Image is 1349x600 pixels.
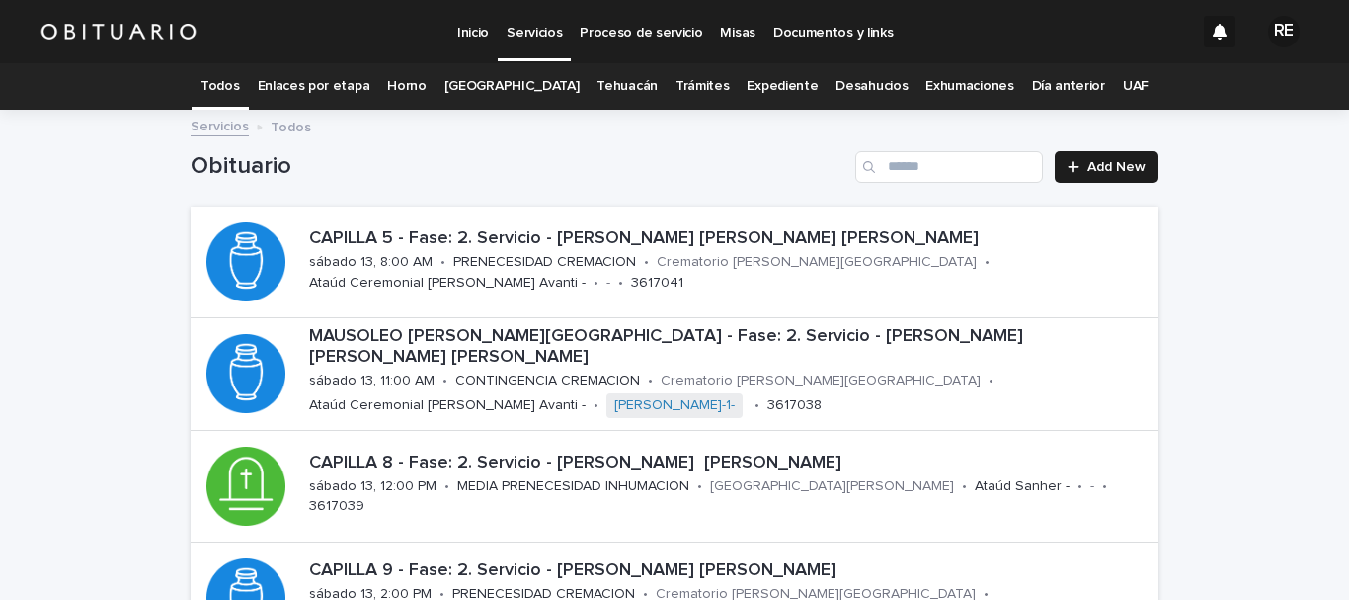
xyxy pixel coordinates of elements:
[309,498,364,515] p: 3617039
[387,63,426,110] a: Horno
[614,397,735,414] a: [PERSON_NAME]-1-
[1090,478,1094,495] p: -
[710,478,954,495] p: [GEOGRAPHIC_DATA][PERSON_NAME]
[309,478,436,495] p: sábado 13, 12:00 PM
[648,373,653,389] p: •
[754,397,759,414] p: •
[1102,478,1107,495] p: •
[767,397,822,414] p: 3617038
[309,228,1151,250] p: CAPILLA 5 - Fase: 2. Servicio - [PERSON_NAME] [PERSON_NAME] [PERSON_NAME]
[644,254,649,271] p: •
[191,152,847,181] h1: Obituario
[657,254,977,271] p: Crematorio [PERSON_NAME][GEOGRAPHIC_DATA]
[191,318,1158,431] a: MAUSOLEO [PERSON_NAME][GEOGRAPHIC_DATA] - Fase: 2. Servicio - [PERSON_NAME] [PERSON_NAME] [PERSON...
[618,275,623,292] p: •
[309,326,1151,369] p: MAUSOLEO [PERSON_NAME][GEOGRAPHIC_DATA] - Fase: 2. Servicio - [PERSON_NAME] [PERSON_NAME] [PERSON...
[675,63,730,110] a: Trámites
[855,151,1043,183] input: Search
[747,63,818,110] a: Expediente
[271,115,311,136] p: Todos
[309,397,586,414] p: Ataúd Ceremonial [PERSON_NAME] Avanti -
[453,254,636,271] p: PRENECESIDAD CREMACION
[661,373,981,389] p: Crematorio [PERSON_NAME][GEOGRAPHIC_DATA]
[594,275,598,292] p: •
[1055,151,1158,183] a: Add New
[442,373,447,389] p: •
[1077,478,1082,495] p: •
[975,478,1070,495] p: Ataúd Sanher -
[191,207,1158,318] a: CAPILLA 5 - Fase: 2. Servicio - [PERSON_NAME] [PERSON_NAME] [PERSON_NAME]sábado 13, 8:00 AM•PRENE...
[200,63,239,110] a: Todos
[191,114,249,136] a: Servicios
[309,254,433,271] p: sábado 13, 8:00 AM
[309,373,435,389] p: sábado 13, 11:00 AM
[1268,16,1300,47] div: RE
[457,478,689,495] p: MEDIA PRENECESIDAD INHUMACION
[40,12,198,51] img: HUM7g2VNRLqGMmR9WVqf
[444,478,449,495] p: •
[985,254,990,271] p: •
[989,373,993,389] p: •
[962,478,967,495] p: •
[258,63,370,110] a: Enlaces por etapa
[309,453,1151,474] p: CAPILLA 8 - Fase: 2. Servicio - [PERSON_NAME] [PERSON_NAME]
[594,397,598,414] p: •
[1032,63,1105,110] a: Día anterior
[191,431,1158,543] a: CAPILLA 8 - Fase: 2. Servicio - [PERSON_NAME] [PERSON_NAME]sábado 13, 12:00 PM•MEDIA PRENECESIDAD...
[444,63,580,110] a: [GEOGRAPHIC_DATA]
[835,63,908,110] a: Desahucios
[440,254,445,271] p: •
[631,275,683,292] p: 3617041
[697,478,702,495] p: •
[309,560,1151,582] p: CAPILLA 9 - Fase: 2. Servicio - [PERSON_NAME] [PERSON_NAME]
[1087,160,1146,174] span: Add New
[1123,63,1149,110] a: UAF
[925,63,1013,110] a: Exhumaciones
[606,275,610,292] p: -
[596,63,658,110] a: Tehuacán
[309,275,586,292] p: Ataúd Ceremonial [PERSON_NAME] Avanti -
[455,373,640,389] p: CONTINGENCIA CREMACION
